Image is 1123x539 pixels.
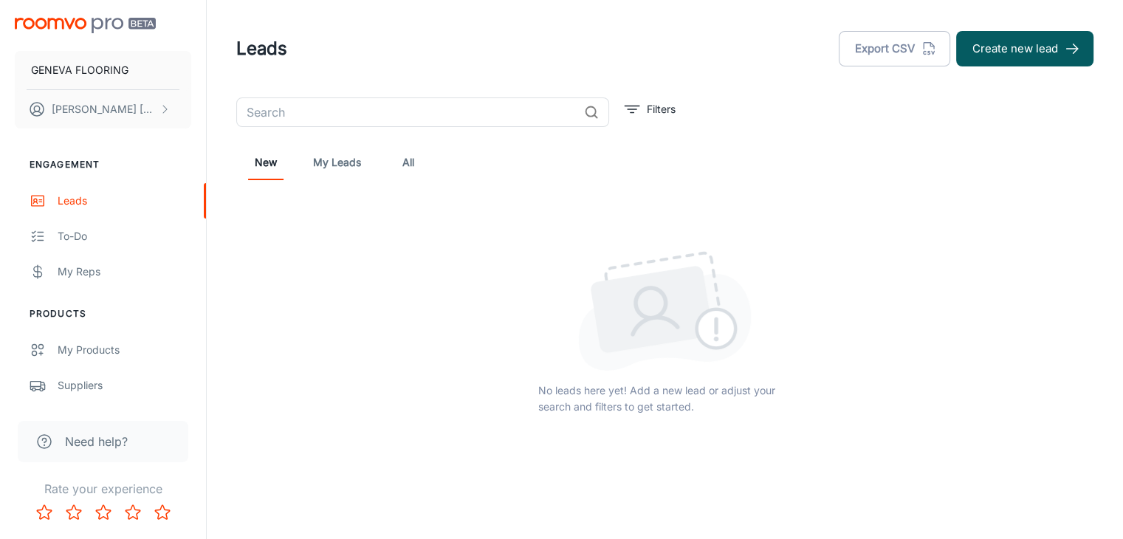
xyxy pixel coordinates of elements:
[236,97,578,127] input: Search
[647,101,676,117] p: Filters
[956,31,1093,66] button: Create new lead
[236,35,287,62] h1: Leads
[65,433,128,450] span: Need help?
[58,193,191,209] div: Leads
[621,97,679,121] button: filter
[58,377,191,394] div: Suppliers
[391,145,426,180] a: All
[31,62,128,78] p: GENEVA FLOORING
[839,31,950,66] button: Export CSV
[538,382,791,415] p: No leads here yet! Add a new lead or adjust your search and filters to get started.
[58,264,191,280] div: My Reps
[30,498,59,527] button: Rate 1 star
[118,498,148,527] button: Rate 4 star
[148,498,177,527] button: Rate 5 star
[15,51,191,89] button: GENEVA FLOORING
[58,228,191,244] div: To-do
[12,480,194,498] p: Rate your experience
[248,145,284,180] a: New
[578,251,752,371] img: lead_empty_state.png
[15,90,191,128] button: [PERSON_NAME] [PERSON_NAME]
[15,18,156,33] img: Roomvo PRO Beta
[58,342,191,358] div: My Products
[89,498,118,527] button: Rate 3 star
[52,101,156,117] p: [PERSON_NAME] [PERSON_NAME]
[313,145,361,180] a: My Leads
[59,498,89,527] button: Rate 2 star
